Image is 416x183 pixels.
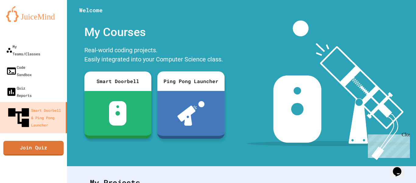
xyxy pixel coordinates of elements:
img: banner-image-my-projects.png [247,20,410,160]
div: Chat with us now!Close [2,2,42,39]
div: My Courses [81,20,227,44]
img: logo-orange.svg [6,6,61,22]
iframe: chat widget [365,132,410,158]
div: My Teams/Classes [6,43,40,57]
a: Join Quiz [3,141,64,156]
iframe: chat widget [390,159,410,177]
div: Real-world coding projects. Easily integrated into your Computer Science class. [81,44,227,67]
div: Code Sandbox [6,64,32,78]
div: Smart Doorbell & Ping Pong Launcher [6,105,63,130]
img: ppl-with-ball.png [177,101,204,126]
div: Smart Doorbell [84,71,151,91]
div: Ping Pong Launcher [157,71,224,91]
div: Quiz Reports [6,84,32,99]
img: sdb-white.svg [109,101,126,126]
